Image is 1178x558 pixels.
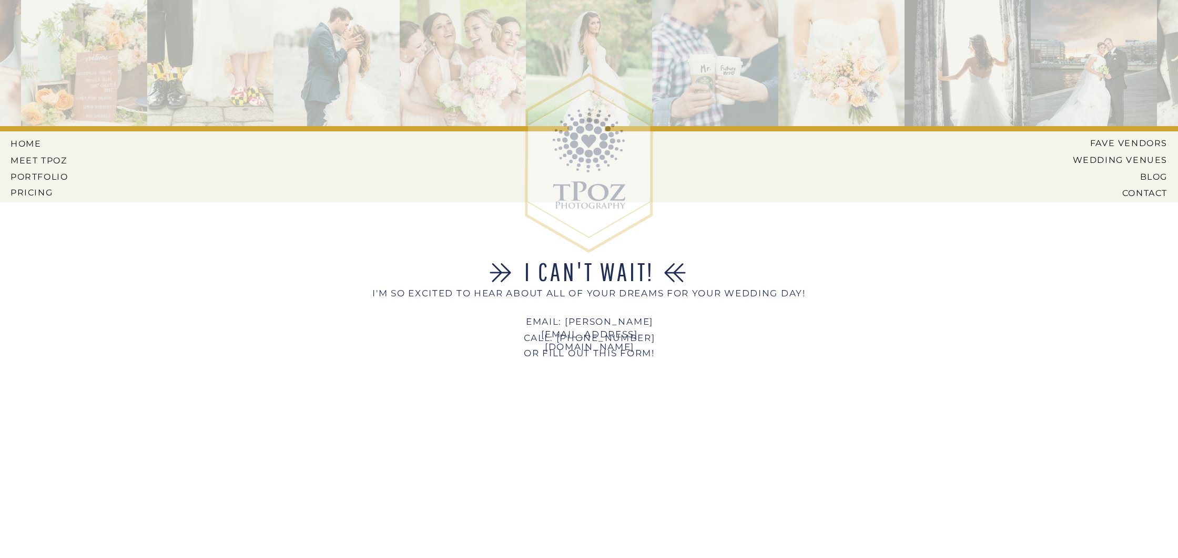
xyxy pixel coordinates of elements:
[1085,188,1167,198] a: CONTACT
[1057,155,1167,164] a: Wedding Venues
[11,156,68,165] a: MEET tPoz
[11,139,58,148] a: HOME
[522,330,657,369] a: call: [PHONE_NUMBER]Or Fill out this form!
[11,172,70,181] a: PORTFOLIO
[459,259,720,287] h2: I CAN'T WAIT!
[1081,138,1167,148] a: Fave Vendors
[522,330,657,369] h2: call: [PHONE_NUMBER] Or Fill out this form!
[11,188,70,197] a: Pricing
[505,316,674,328] a: EMAIL: [PERSON_NAME][EMAIL_ADDRESS][DOMAIN_NAME]
[362,287,816,327] a: I'M SO EXCITED TO HEAR ABOUT ALL OF YOUR DREAMS FOR YOUR WEDDING DAY!
[1064,172,1167,181] a: BLOG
